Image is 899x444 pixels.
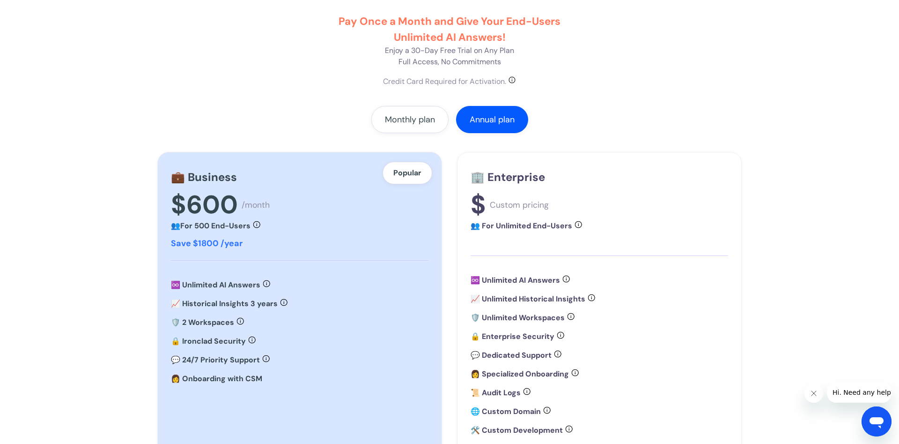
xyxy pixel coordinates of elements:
strong: ♾️ Unlimited AI Answers [471,275,560,285]
div: Popular [383,162,432,184]
div: Monthly plan [385,115,435,124]
p: Enjoy a 30-Day Free Trial on Any Plan Full Access, No Commitments [321,14,578,68]
strong: 📜 Audit Logs [471,388,521,398]
strong: 🔒 Enterprise Security [471,331,554,341]
strong: 🌐 Custom Domain [471,406,541,416]
iframe: Message from company [827,382,892,403]
iframe: Button to launch messaging window [862,406,892,436]
strong: 🛡️ Unlimited Workspaces [471,313,565,323]
iframe: Close message [804,384,823,403]
strong: 👩 Specialized Onboarding [471,369,569,379]
div: $ [471,189,486,220]
strong: Pay Once a Month and Give Your End-Users Unlimited AI Answers! [339,15,560,44]
strong: 🏢 Enterprise [471,170,545,184]
strong: 🔒 Ironclad Security [171,336,246,346]
strong: 👥 For Unlimited End-Users [471,221,572,231]
strong: 💼 Business [171,170,237,184]
strong: 📈 Historical Insights 3 years [171,299,278,309]
strong: 👩 Onboarding with CSM [171,374,262,384]
div: Custom pricing [490,200,549,210]
strong: ♾️ Unlimited AI Answers [171,280,260,290]
div: Annual plan [470,115,515,124]
strong: For 500 End-Users [180,221,251,231]
strong: 💬 Dedicated Support [471,350,552,360]
div: $600 [171,189,238,220]
strong: Save $1800 /year [171,238,243,249]
strong: 🛡️ 2 Workspaces [171,317,234,327]
div: /month [242,200,270,210]
strong: 💬 24/7 Priority Support [171,355,260,365]
strong: 👥 [171,221,180,231]
strong: 🛠️ Custom Development [471,425,563,435]
strong: 📈 Unlimited Historical Insights [471,294,585,304]
div: Credit Card Required for Activation. [383,76,506,87]
span: Hi. Need any help? [6,7,67,14]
